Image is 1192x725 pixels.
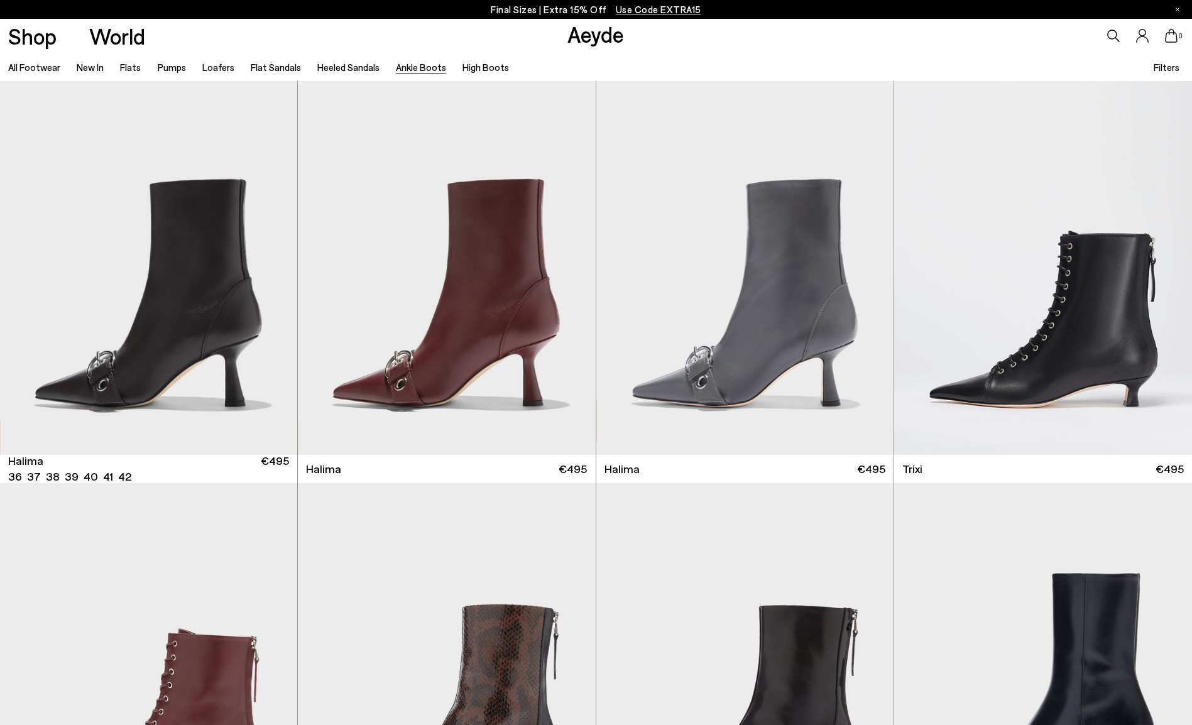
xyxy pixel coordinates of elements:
[103,469,113,484] li: 41
[1154,62,1179,73] span: Filters
[596,455,894,483] a: Halima €495
[857,461,885,477] span: €495
[1156,461,1184,477] span: €495
[894,455,1192,483] a: Trixi €495
[202,62,234,73] a: Loafers
[65,469,79,484] li: 39
[8,469,128,484] ul: variant
[1178,33,1184,40] span: 0
[27,469,41,484] li: 37
[8,62,60,73] a: All Footwear
[396,62,446,73] a: Ankle Boots
[596,81,894,455] img: Halima Eyelet Pointed Boots
[298,455,595,483] a: Halima €495
[89,25,145,47] a: World
[298,81,595,455] img: Halima Eyelet Pointed Boots
[8,453,43,469] span: Halima
[306,461,341,477] span: Halima
[462,62,509,73] a: High Boots
[616,4,701,15] span: Navigate to /collections/ss25-final-sizes
[261,453,289,484] span: €495
[902,461,922,477] span: Trixi
[894,81,1192,455] img: Trixi Lace-Up Boots
[120,62,141,73] a: Flats
[8,25,57,47] a: Shop
[317,62,380,73] a: Heeled Sandals
[118,469,131,484] li: 42
[567,21,624,47] a: Aeyde
[46,469,60,484] li: 38
[604,461,640,477] span: Halima
[1165,29,1178,43] a: 0
[158,62,186,73] a: Pumps
[559,461,587,477] span: €495
[84,469,98,484] li: 40
[251,62,301,73] a: Flat Sandals
[491,2,701,18] p: Final Sizes | Extra 15% Off
[8,469,22,484] li: 36
[77,62,104,73] a: New In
